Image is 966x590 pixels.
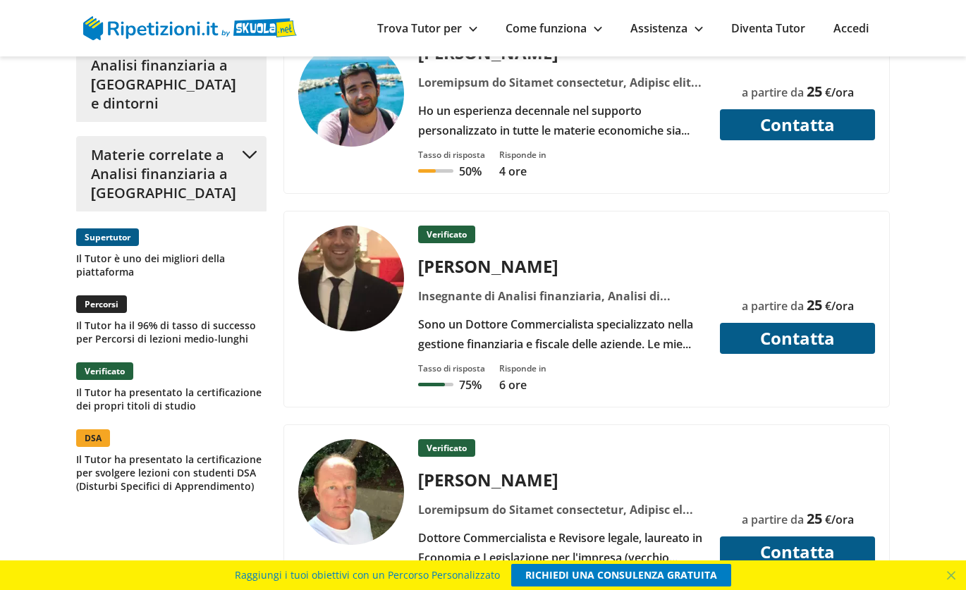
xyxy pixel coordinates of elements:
[418,439,475,457] p: Verificato
[499,149,546,161] div: Risponde in
[833,20,869,36] a: Accedi
[83,16,297,40] img: logo Skuola.net | Ripetizioni.it
[76,362,133,380] span: Verificato
[459,164,482,179] p: 50%
[418,362,485,374] div: Tasso di risposta
[731,20,805,36] a: Diventa Tutor
[499,362,546,374] div: Risponde in
[413,73,711,92] div: Loremipsum do Sitamet consectetur, Adipisc elits doeiusmod temporinc, Utlabor et dolorema, Aliqua...
[413,254,711,278] div: [PERSON_NAME]
[807,295,822,314] span: 25
[720,323,875,354] button: Contatta
[807,82,822,101] span: 25
[511,564,731,586] a: RICHIEDI UNA CONSULENZA GRATUITA
[742,85,804,100] span: a partire da
[298,226,404,331] img: tutor a Sesto Campano - Simone
[418,149,485,161] div: Tasso di risposta
[413,528,711,567] div: Dottore Commercialista e Revisore legale, laureato in Economia e Legislazione per l'impresa (vecc...
[76,295,127,313] span: Percorsi
[506,20,602,36] a: Come funziona
[76,228,139,246] span: Supertutor
[742,512,804,527] span: a partire da
[825,298,854,314] span: €/ora
[235,564,500,586] span: Raggiungi i tuoi obiettivi con un Percorso Personalizzato
[76,429,110,447] span: DSA
[76,319,267,345] p: Il Tutor ha il 96% di tasso di successo per Percorsi di lezioni medio-lunghi
[91,37,236,113] span: Le nostre lezioni di Analisi finanziaria a [GEOGRAPHIC_DATA] e dintorni
[76,386,267,412] p: Il Tutor ha presentato la certificazione dei propri titoli di studio
[83,19,297,35] a: logo Skuola.net | Ripetizioni.it
[720,536,875,567] button: Contatta
[459,377,482,393] p: 75%
[720,109,875,140] button: Contatta
[413,468,711,491] div: [PERSON_NAME]
[499,377,546,393] p: 6 ore
[298,41,404,147] img: tutor a Napoli - Vincenzo
[742,298,804,314] span: a partire da
[413,314,711,354] div: Sono un Dottore Commercialista specializzato nella gestione finanziaria e fiscale delle aziende. ...
[825,512,854,527] span: €/ora
[298,439,404,545] img: tutor a Venezia - Giacomo
[825,85,854,100] span: €/ora
[807,509,822,528] span: 25
[630,20,703,36] a: Assistenza
[91,145,236,202] span: Materie correlate a Analisi finanziaria a [GEOGRAPHIC_DATA]
[76,252,267,278] p: Il Tutor è uno dei migliori della piattaforma
[413,500,711,520] div: Loremipsum do Sitamet consectetur, Adipisc el seddoeiu, Temporin utla, Etdoloremag a enimadmi, Ve...
[76,453,267,493] p: Il Tutor ha presentato la certificazione per svolgere lezioni con studenti DSA (Disturbi Specific...
[413,286,711,306] div: Insegnante di Analisi finanziaria, Analisi di bilancio, Contabilità e bilancio, Controllo di gest...
[418,226,475,243] p: Verificato
[413,101,711,140] div: Ho un esperienza decennale nel supporto personalizzato in tutte le materie economiche sia scolast...
[377,20,477,36] a: Trova Tutor per
[499,164,546,179] p: 4 ore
